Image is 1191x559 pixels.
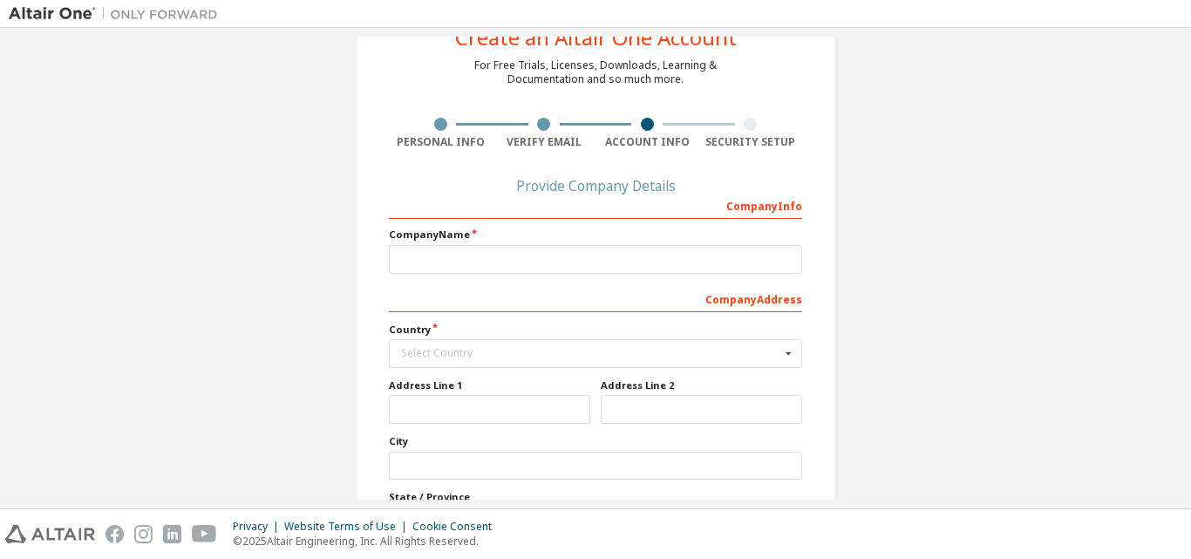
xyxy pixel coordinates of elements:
div: Website Terms of Use [284,520,412,534]
div: Privacy [233,520,284,534]
label: State / Province [389,490,802,504]
label: Address Line 2 [601,378,802,392]
img: linkedin.svg [163,525,181,543]
div: Cookie Consent [412,520,502,534]
div: Company Address [389,284,802,312]
div: Select Country [401,348,780,358]
label: Company Name [389,228,802,242]
div: Create an Altair One Account [455,27,737,48]
label: Country [389,323,802,337]
label: City [389,434,802,448]
div: Personal Info [389,135,493,149]
img: youtube.svg [192,525,217,543]
p: © 2025 Altair Engineering, Inc. All Rights Reserved. [233,534,502,549]
img: facebook.svg [105,525,124,543]
div: Provide Company Details [389,181,802,191]
label: Address Line 1 [389,378,590,392]
div: For Free Trials, Licenses, Downloads, Learning & Documentation and so much more. [474,58,717,86]
div: Account Info [595,135,699,149]
img: altair_logo.svg [5,525,95,543]
img: instagram.svg [134,525,153,543]
div: Verify Email [493,135,596,149]
div: Company Info [389,191,802,219]
div: Security Setup [699,135,803,149]
img: Altair One [9,5,227,23]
